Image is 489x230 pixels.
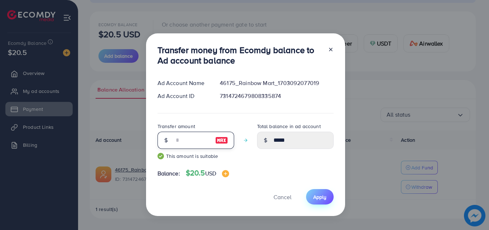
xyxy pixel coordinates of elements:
[158,152,234,160] small: This amount is suitable
[158,45,322,66] h3: Transfer money from Ecomdy balance to Ad account balance
[152,92,214,100] div: Ad Account ID
[186,169,229,178] h4: $20.5
[257,123,321,130] label: Total balance in ad account
[273,193,291,201] span: Cancel
[214,92,339,100] div: 7314724679808335874
[313,193,326,201] span: Apply
[215,136,228,145] img: image
[265,189,300,205] button: Cancel
[158,153,164,159] img: guide
[205,169,216,177] span: USD
[158,123,195,130] label: Transfer amount
[222,170,229,177] img: image
[152,79,214,87] div: Ad Account Name
[158,169,180,178] span: Balance:
[214,79,339,87] div: 46175_Rainbow Mart_1703092077019
[306,189,334,205] button: Apply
